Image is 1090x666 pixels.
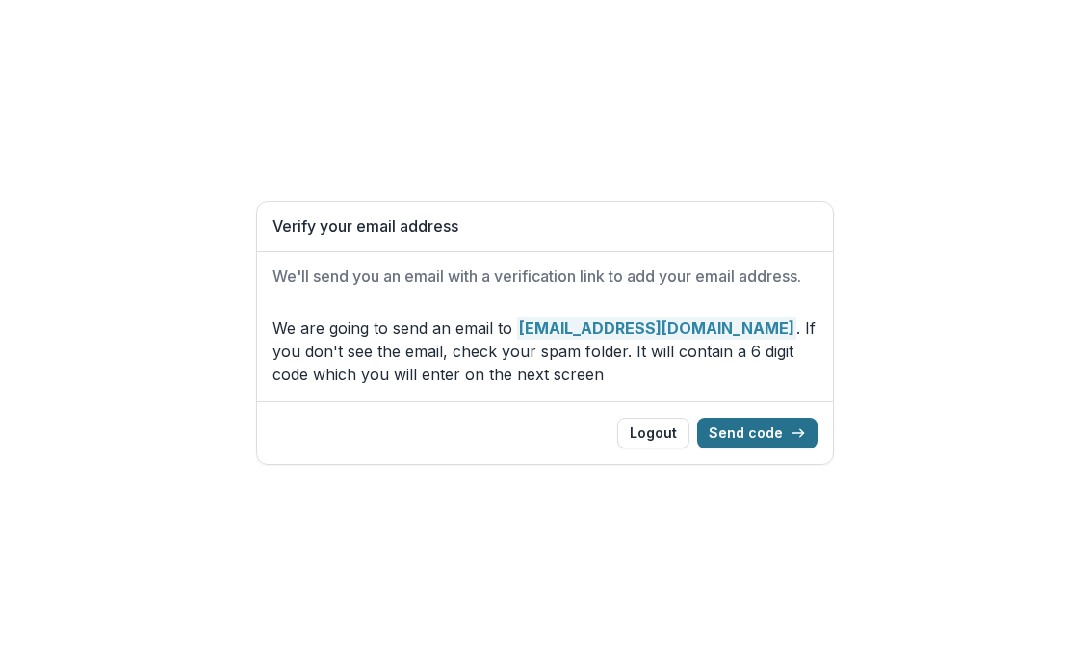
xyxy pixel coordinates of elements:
[697,418,817,448] button: Send code
[272,218,817,236] h1: Verify your email address
[272,268,817,286] h2: We'll send you an email with a verification link to add your email address.
[517,317,796,340] strong: [EMAIL_ADDRESS][DOMAIN_NAME]
[617,418,689,448] button: Logout
[272,317,817,386] p: We are going to send an email to . If you don't see the email, check your spam folder. It will co...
